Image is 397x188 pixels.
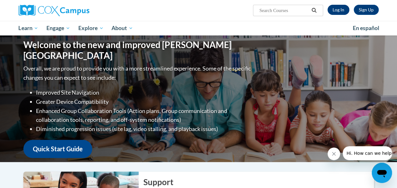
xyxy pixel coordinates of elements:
[111,24,133,32] span: About
[19,5,132,16] a: Cox Campus
[328,147,340,160] iframe: Close message
[18,24,38,32] span: Learn
[23,40,252,61] h1: Welcome to the new and improved [PERSON_NAME][GEOGRAPHIC_DATA]
[4,4,51,9] span: Hi. How can we help?
[309,7,319,14] button: Search
[23,140,92,158] a: Quick Start Guide
[14,21,383,35] div: Main menu
[74,21,108,35] a: Explore
[143,176,374,188] h2: Support
[343,146,392,160] iframe: Message from company
[15,21,43,35] a: Learn
[354,5,379,15] a: Register
[107,21,137,35] a: About
[23,64,252,82] p: Overall, we are proud to provide you with a more streamlined experience. Some of the specific cha...
[36,106,252,125] li: Enhanced Group Collaboration Tools (Action plans, Group communication and collaboration tools, re...
[259,7,309,14] input: Search Courses
[78,24,104,32] span: Explore
[36,97,252,106] li: Greater Device Compatibility
[46,24,70,32] span: Engage
[36,88,252,97] li: Improved Site Navigation
[36,124,252,134] li: Diminished progression issues (site lag, video stalling, and playback issues)
[353,25,379,31] span: En español
[349,22,383,35] a: En español
[328,5,349,15] a: Log In
[42,21,74,35] a: Engage
[372,163,392,183] iframe: Button to launch messaging window
[19,5,89,16] img: Cox Campus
